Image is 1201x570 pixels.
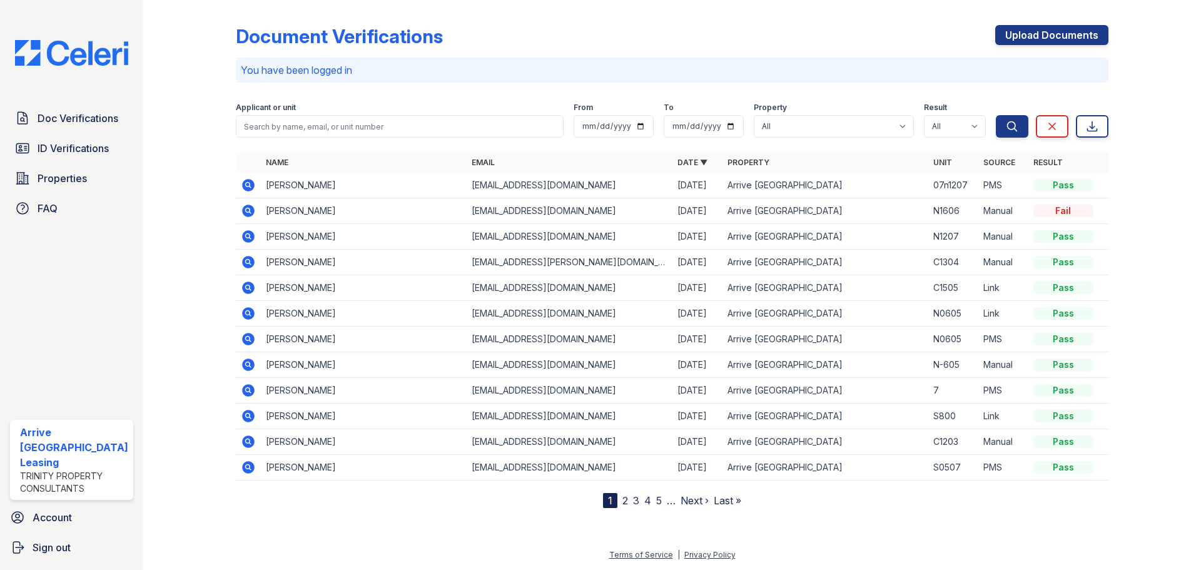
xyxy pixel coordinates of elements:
[467,327,672,352] td: [EMAIL_ADDRESS][DOMAIN_NAME]
[467,455,672,481] td: [EMAIL_ADDRESS][DOMAIN_NAME]
[978,250,1028,275] td: Manual
[978,429,1028,455] td: Manual
[672,378,722,404] td: [DATE]
[467,250,672,275] td: [EMAIL_ADDRESS][PERSON_NAME][DOMAIN_NAME]
[722,429,928,455] td: Arrive [GEOGRAPHIC_DATA]
[667,493,676,508] span: …
[236,25,443,48] div: Document Verifications
[656,494,662,507] a: 5
[928,301,978,327] td: N0605
[261,275,467,301] td: [PERSON_NAME]
[20,425,128,470] div: Arrive [GEOGRAPHIC_DATA] Leasing
[5,40,138,66] img: CE_Logo_Blue-a8612792a0a2168367f1c8372b55b34899dd931a85d93a1a3d3e32e68fde9ad4.png
[672,275,722,301] td: [DATE]
[677,550,680,559] div: |
[684,550,736,559] a: Privacy Policy
[1033,461,1093,474] div: Pass
[978,224,1028,250] td: Manual
[467,352,672,378] td: [EMAIL_ADDRESS][DOMAIN_NAME]
[928,275,978,301] td: C1505
[722,352,928,378] td: Arrive [GEOGRAPHIC_DATA]
[672,198,722,224] td: [DATE]
[609,550,673,559] a: Terms of Service
[467,275,672,301] td: [EMAIL_ADDRESS][DOMAIN_NAME]
[722,327,928,352] td: Arrive [GEOGRAPHIC_DATA]
[1033,307,1093,320] div: Pass
[261,455,467,481] td: [PERSON_NAME]
[467,173,672,198] td: [EMAIL_ADDRESS][DOMAIN_NAME]
[33,510,72,525] span: Account
[722,173,928,198] td: Arrive [GEOGRAPHIC_DATA]
[38,201,58,216] span: FAQ
[467,198,672,224] td: [EMAIL_ADDRESS][DOMAIN_NAME]
[261,378,467,404] td: [PERSON_NAME]
[978,301,1028,327] td: Link
[978,173,1028,198] td: PMS
[681,494,709,507] a: Next ›
[1033,282,1093,294] div: Pass
[928,198,978,224] td: N1606
[603,493,617,508] div: 1
[261,301,467,327] td: [PERSON_NAME]
[38,171,87,186] span: Properties
[1033,435,1093,448] div: Pass
[722,224,928,250] td: Arrive [GEOGRAPHIC_DATA]
[672,301,722,327] td: [DATE]
[722,378,928,404] td: Arrive [GEOGRAPHIC_DATA]
[672,173,722,198] td: [DATE]
[928,352,978,378] td: N-605
[261,173,467,198] td: [PERSON_NAME]
[1033,158,1063,167] a: Result
[261,327,467,352] td: [PERSON_NAME]
[38,141,109,156] span: ID Verifications
[672,327,722,352] td: [DATE]
[924,103,947,113] label: Result
[467,301,672,327] td: [EMAIL_ADDRESS][DOMAIN_NAME]
[1033,333,1093,345] div: Pass
[261,198,467,224] td: [PERSON_NAME]
[978,378,1028,404] td: PMS
[672,224,722,250] td: [DATE]
[722,455,928,481] td: Arrive [GEOGRAPHIC_DATA]
[754,103,787,113] label: Property
[1033,256,1093,268] div: Pass
[928,404,978,429] td: S800
[236,115,564,138] input: Search by name, email, or unit number
[978,198,1028,224] td: Manual
[983,158,1015,167] a: Source
[722,404,928,429] td: Arrive [GEOGRAPHIC_DATA]
[722,301,928,327] td: Arrive [GEOGRAPHIC_DATA]
[672,250,722,275] td: [DATE]
[677,158,707,167] a: Date ▼
[928,327,978,352] td: N0605
[672,429,722,455] td: [DATE]
[1033,205,1093,217] div: Fail
[933,158,952,167] a: Unit
[722,198,928,224] td: Arrive [GEOGRAPHIC_DATA]
[722,250,928,275] td: Arrive [GEOGRAPHIC_DATA]
[261,404,467,429] td: [PERSON_NAME]
[10,136,133,161] a: ID Verifications
[574,103,593,113] label: From
[672,404,722,429] td: [DATE]
[10,106,133,131] a: Doc Verifications
[266,158,288,167] a: Name
[995,25,1108,45] a: Upload Documents
[241,63,1103,78] p: You have been logged in
[472,158,495,167] a: Email
[978,327,1028,352] td: PMS
[467,429,672,455] td: [EMAIL_ADDRESS][DOMAIN_NAME]
[978,275,1028,301] td: Link
[10,166,133,191] a: Properties
[672,455,722,481] td: [DATE]
[727,158,769,167] a: Property
[928,224,978,250] td: N1207
[261,224,467,250] td: [PERSON_NAME]
[10,196,133,221] a: FAQ
[236,103,296,113] label: Applicant or unit
[928,250,978,275] td: C1304
[978,404,1028,429] td: Link
[5,535,138,560] a: Sign out
[1033,359,1093,371] div: Pass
